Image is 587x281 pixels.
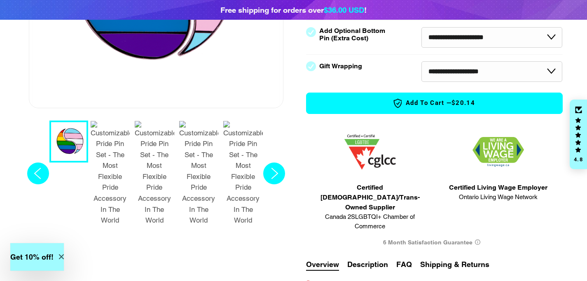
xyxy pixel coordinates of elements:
[570,100,587,170] div: Click to open Judge.me floating reviews tab
[310,183,430,212] span: Certified [DEMOGRAPHIC_DATA]/Trans-Owned Supplier
[324,5,364,14] span: $36.00 USD
[306,235,563,250] div: 6 Month Satisfaction Guarantee
[449,183,547,193] span: Certified Living Wage Employer
[132,121,177,230] button: 3 / 7
[91,121,130,226] img: Customizable Pride Pin Set - The Most Flexible Pride Accessory In The World
[135,121,174,226] img: Customizable Pride Pin Set - The Most Flexible Pride Accessory In The World
[25,121,51,230] button: Previous slide
[449,193,547,202] span: Ontario Living Wage Network
[261,121,288,230] button: Next slide
[573,157,583,162] div: 4.8
[88,121,133,230] button: 2 / 7
[179,121,219,226] img: Customizable Pride Pin Set - The Most Flexible Pride Accessory In The World
[306,259,339,271] button: Overview
[347,259,388,270] button: Description
[319,27,388,42] label: Add Optional Bottom Pin (Extra Cost)
[223,121,263,226] img: Customizable Pride Pin Set - The Most Flexible Pride Accessory In The World
[221,121,265,230] button: 5 / 7
[319,63,362,70] label: Gift Wrapping
[420,259,489,270] button: Shipping & Returns
[344,135,396,170] img: 1705457225.png
[319,98,550,109] span: Add to Cart —
[451,99,475,107] span: $20.14
[306,93,563,114] button: Add to Cart —$20.14
[396,259,412,270] button: FAQ
[310,212,430,231] span: Canada 2SLGBTQI+ Chamber of Commerce
[472,137,524,167] img: 1706832627.png
[220,4,367,16] div: Free shipping for orders over !
[49,121,88,163] button: 1 / 7
[177,121,221,230] button: 4 / 7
